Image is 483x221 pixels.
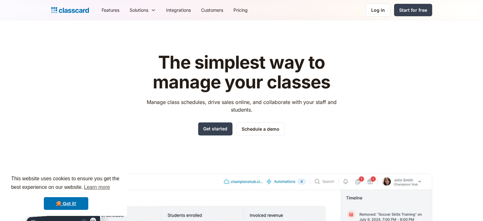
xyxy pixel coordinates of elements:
[236,122,285,135] a: Schedule a demo
[394,4,432,16] a: Start for free
[11,175,121,192] span: This website uses cookies to ensure you get the best experience on our website.
[141,53,342,92] h1: The simplest way to manage your classes
[130,7,148,13] div: Solutions
[141,98,342,114] p: Manage class schedules, drive sales online, and collaborate with your staff and students.
[83,183,111,192] a: learn more about cookies
[371,7,385,13] div: Log in
[5,169,127,216] div: cookieconsent
[161,3,196,17] a: Integrations
[97,3,124,17] a: Features
[366,3,390,17] a: Log in
[198,122,232,135] a: Get started
[124,3,161,17] div: Solutions
[196,3,228,17] a: Customers
[44,197,88,210] a: dismiss cookie message
[228,3,253,17] a: Pricing
[51,6,89,15] a: home
[399,7,427,13] div: Start for free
